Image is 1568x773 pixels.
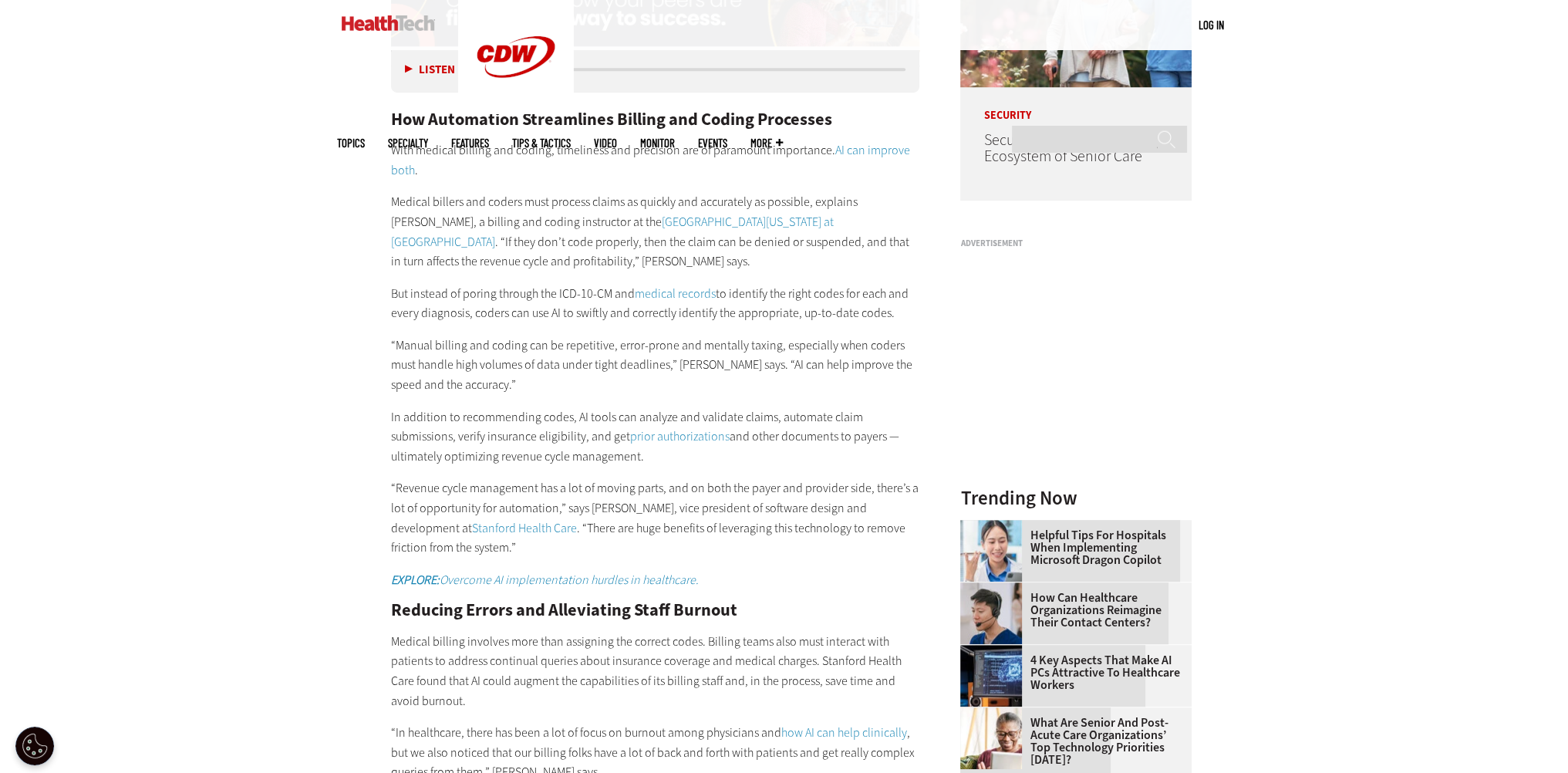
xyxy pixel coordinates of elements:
a: Features [451,137,489,149]
span: Specialty [388,137,428,149]
a: Healthcare contact center [960,582,1030,595]
div: User menu [1199,17,1224,33]
img: Desktop monitor with brain AI concept [960,645,1022,707]
img: Healthcare contact center [960,582,1022,644]
a: Stanford Health Care [472,520,577,536]
a: How Can Healthcare Organizations Reimagine Their Contact Centers? [960,592,1182,629]
em: Overcome AI implementation hurdles in healthcare. [391,572,699,588]
a: Video [594,137,617,149]
strong: EXPLORE: [391,572,440,588]
a: [GEOGRAPHIC_DATA][US_STATE] at [GEOGRAPHIC_DATA] [391,214,834,250]
p: But instead of poring through the ICD-10-CM and to identify the right codes for each and every di... [391,284,920,323]
a: Securing the Connected Ecosystem of Senior Care [983,130,1141,167]
a: Older person using tablet [960,707,1030,720]
a: Tips & Tactics [512,137,571,149]
a: Helpful Tips for Hospitals When Implementing Microsoft Dragon Copilot [960,529,1182,566]
p: “Manual billing and coding can be repetitive, error-prone and mentally taxing, especially when co... [391,336,920,395]
p: “Revenue cycle management has a lot of moving parts, and on both the payer and provider side, the... [391,478,920,557]
p: Medical billers and coders must process claims as quickly and accurately as possible, explains [P... [391,192,920,271]
a: AI can improve both [391,142,910,178]
a: Doctor using phone to dictate to tablet [960,520,1030,532]
div: Cookie Settings [15,727,54,765]
a: EXPLORE:Overcome AI implementation hurdles in healthcare. [391,572,699,588]
span: More [750,137,783,149]
img: Home [342,15,435,31]
iframe: advertisement [960,255,1192,447]
h2: Reducing Errors and Alleviating Staff Burnout [391,602,920,619]
a: prior authorizations [630,428,730,444]
button: Open Preferences [15,727,54,765]
p: In addition to recommending codes, AI tools can analyze and validate claims, automate claim submi... [391,407,920,467]
a: 4 Key Aspects That Make AI PCs Attractive to Healthcare Workers [960,654,1182,691]
img: Doctor using phone to dictate to tablet [960,520,1022,582]
a: medical records [635,285,716,302]
h3: Trending Now [960,488,1192,508]
img: Older person using tablet [960,707,1022,769]
a: Desktop monitor with brain AI concept [960,645,1030,657]
p: Medical billing involves more than assigning the correct codes. Billing teams also must interact ... [391,632,920,711]
a: MonITor [640,137,675,149]
h3: Advertisement [960,239,1192,248]
a: how AI can help clinically [781,724,907,741]
a: Events [698,137,727,149]
a: Log in [1199,18,1224,32]
a: CDW [458,102,574,118]
a: What Are Senior and Post-Acute Care Organizations’ Top Technology Priorities [DATE]? [960,717,1182,766]
span: Topics [337,137,365,149]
